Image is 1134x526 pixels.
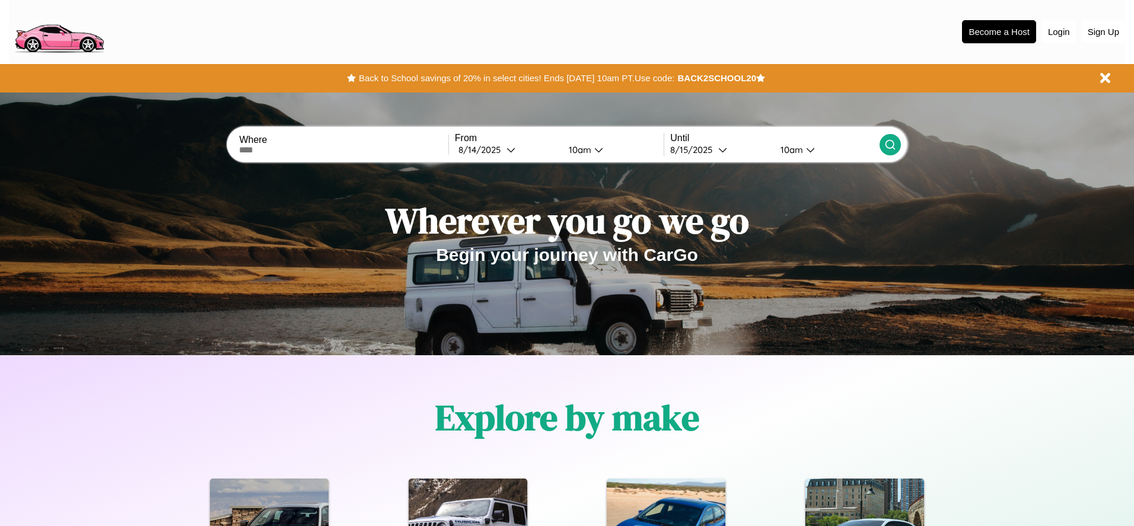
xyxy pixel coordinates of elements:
button: 8/14/2025 [455,144,559,156]
button: 10am [771,144,879,156]
button: Back to School savings of 20% in select cities! Ends [DATE] 10am PT.Use code: [356,70,677,87]
button: Sign Up [1082,21,1125,43]
h1: Explore by make [435,393,699,442]
button: Login [1042,21,1076,43]
label: Where [239,135,448,145]
button: Become a Host [962,20,1036,43]
label: Until [670,133,879,144]
b: BACK2SCHOOL20 [677,73,756,83]
img: logo [9,6,109,56]
button: 10am [559,144,664,156]
div: 10am [563,144,594,155]
div: 8 / 15 / 2025 [670,144,718,155]
label: From [455,133,664,144]
div: 10am [775,144,806,155]
div: 8 / 14 / 2025 [458,144,507,155]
